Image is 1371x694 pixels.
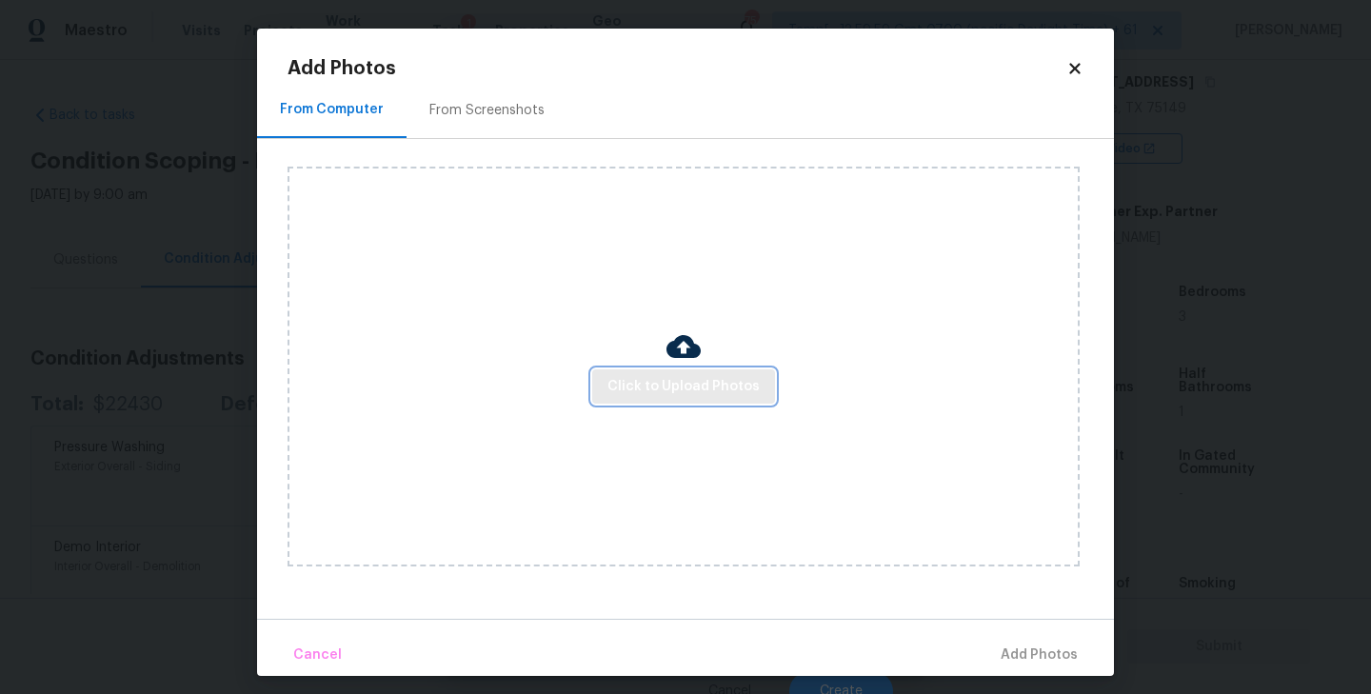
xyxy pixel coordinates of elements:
button: Cancel [286,635,349,676]
img: Cloud Upload Icon [666,329,701,364]
h2: Add Photos [288,59,1066,78]
button: Click to Upload Photos [592,369,775,405]
span: Cancel [293,644,342,667]
div: From Computer [280,100,384,119]
span: Click to Upload Photos [607,375,760,399]
div: From Screenshots [429,101,545,120]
